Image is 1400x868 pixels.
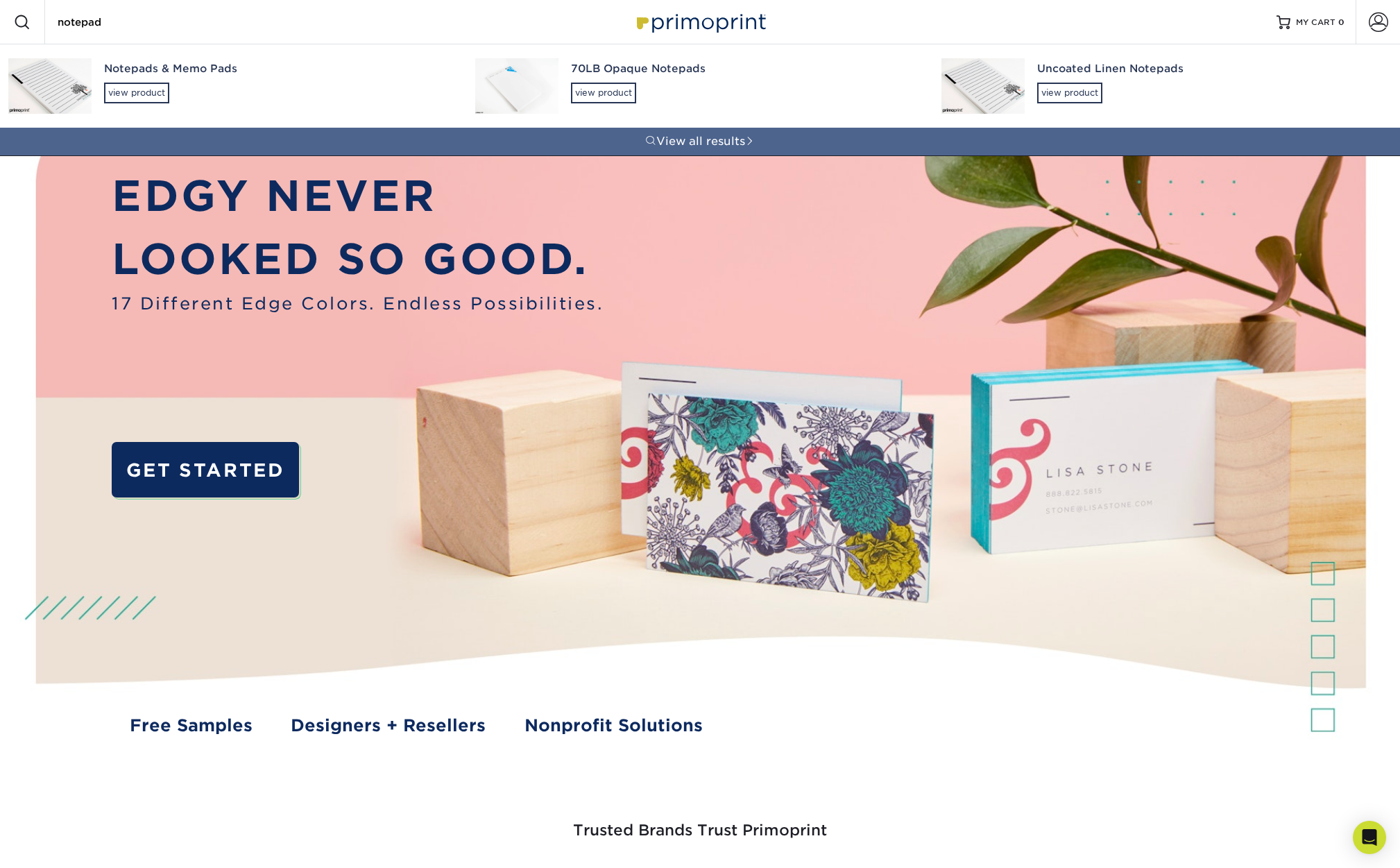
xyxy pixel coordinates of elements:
span: MY CART [1296,17,1335,28]
a: Uncoated Linen Notepadsview product [933,44,1400,128]
h3: Trusted Brands Trust Primoprint [294,788,1106,856]
p: EDGY NEVER [112,165,604,228]
input: SEARCH PRODUCTS..... [56,14,191,31]
div: Open Intercom Messenger [1353,821,1386,854]
a: GET STARTED [112,442,298,497]
a: 70LB Opaque Notepadsview product [467,44,934,128]
img: Notepads & Memo Pads [8,58,92,114]
p: LOOKED SO GOOD. [112,228,604,291]
img: Uncoated Linen Notepads [941,58,1025,114]
div: 70LB Opaque Notepads [571,61,917,77]
div: Uncoated Linen Notepads [1037,61,1383,77]
div: view product [104,83,169,103]
span: 0 [1338,17,1344,27]
a: Free Samples [130,713,253,738]
img: Primoprint [631,7,769,37]
span: 17 Different Edge Colors. Endless Possibilities. [112,291,604,316]
div: Notepads & Memo Pads [104,61,450,77]
div: view product [1037,83,1102,103]
a: Nonprofit Solutions [524,713,703,738]
a: Designers + Resellers [291,713,486,738]
img: 70LB Opaque Notepads [475,58,558,114]
div: view product [571,83,636,103]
